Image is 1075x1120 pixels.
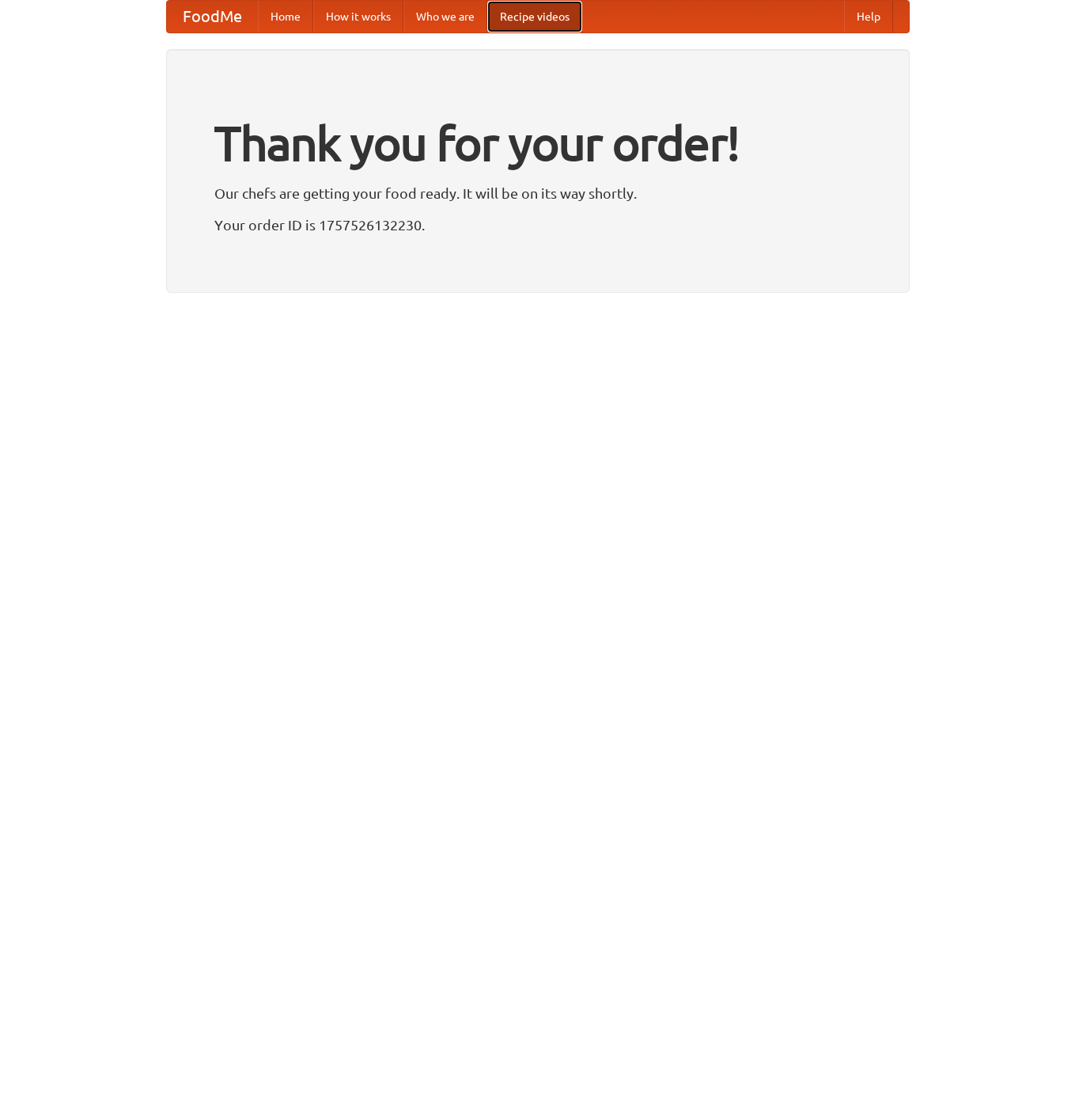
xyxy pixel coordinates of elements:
[258,1,313,32] a: Home
[487,1,582,32] a: Recipe videos
[214,213,861,237] p: Your order ID is 1757526132230.
[167,1,258,32] a: FoodMe
[214,105,861,181] h1: Thank you for your order!
[403,1,487,32] a: Who we are
[844,1,893,32] a: Help
[214,181,861,205] p: Our chefs are getting your food ready. It will be on its way shortly.
[313,1,403,32] a: How it works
